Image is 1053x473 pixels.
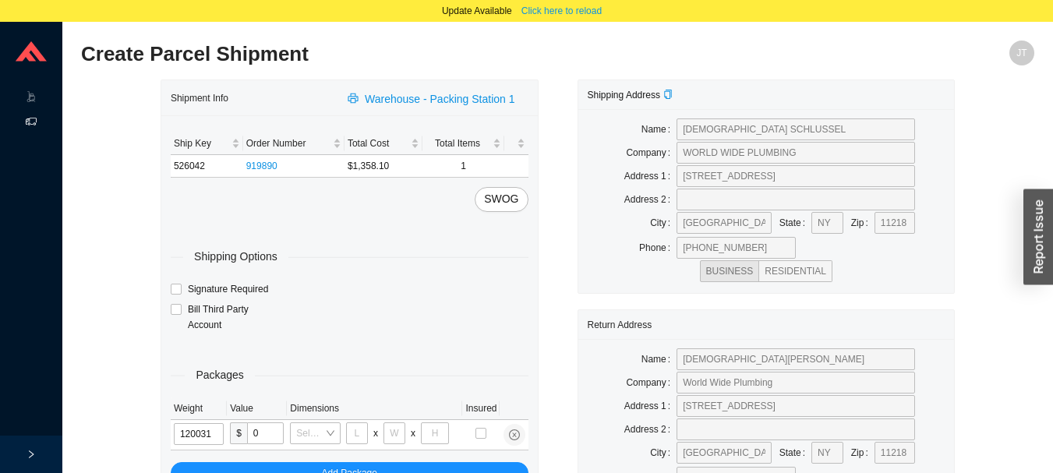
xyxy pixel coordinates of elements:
[779,442,811,464] label: State
[182,281,274,297] span: Signature Required
[81,41,796,68] h2: Create Parcel Shipment
[171,155,243,178] td: 526042
[345,132,422,155] th: Total Cost sortable
[246,136,330,151] span: Order Number
[346,422,368,444] input: L
[663,90,673,99] span: copy
[243,132,345,155] th: Order Number sortable
[373,425,378,441] div: x
[287,397,462,420] th: Dimensions
[171,132,243,155] th: Ship Key sortable
[185,366,254,384] span: Packages
[624,189,677,210] label: Address 2
[641,118,677,140] label: Name
[27,450,36,459] span: right
[706,266,754,277] span: BUSINESS
[588,90,673,101] span: Shipping Address
[411,425,415,441] div: x
[504,132,528,155] th: undefined sortable
[626,372,677,394] label: Company
[383,422,405,444] input: W
[588,310,945,339] div: Return Address
[348,93,362,105] span: printer
[230,422,247,444] span: $
[462,397,500,420] th: Insured
[851,442,875,464] label: Zip
[421,422,449,444] input: H
[521,3,602,19] span: Click here to reload
[475,187,528,212] button: SWOG
[338,87,528,109] button: printerWarehouse - Packing Station 1
[422,155,505,178] td: 1
[182,302,284,333] span: Bill Third Party Account
[626,142,677,164] label: Company
[624,418,677,440] label: Address 2
[650,212,677,234] label: City
[641,348,677,370] label: Name
[348,136,408,151] span: Total Cost
[624,395,677,417] label: Address 1
[174,136,228,151] span: Ship Key
[171,83,338,112] div: Shipment Info
[484,190,518,208] span: SWOG
[779,212,811,234] label: State
[1016,41,1026,65] span: JT
[345,155,422,178] td: $1,358.10
[504,424,525,446] button: close-circle
[422,132,505,155] th: Total Items sortable
[624,165,677,187] label: Address 1
[765,266,826,277] span: RESIDENTIAL
[650,442,677,464] label: City
[227,397,287,420] th: Value
[639,237,677,259] label: Phone
[246,161,277,171] a: 919890
[183,248,288,266] span: Shipping Options
[426,136,490,151] span: Total Items
[851,212,875,234] label: Zip
[171,397,227,420] th: Weight
[663,87,673,103] div: Copy
[365,90,514,108] span: Warehouse - Packing Station 1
